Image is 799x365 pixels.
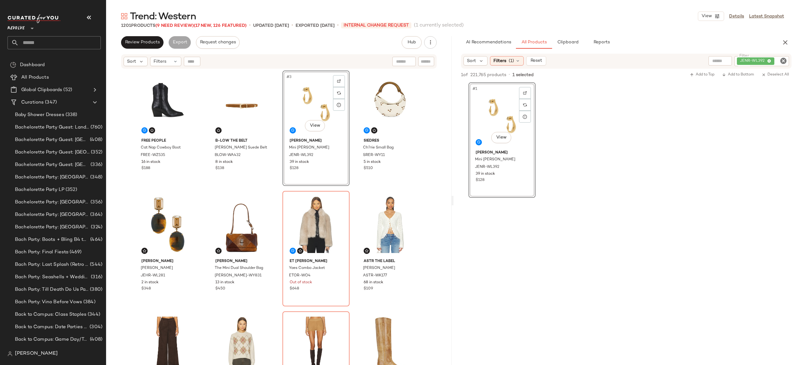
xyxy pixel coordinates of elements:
[337,79,341,83] img: svg%3e
[136,193,199,256] img: JEHR-WL281_V1.jpg
[687,71,717,79] button: Add to Top
[290,280,312,285] span: Out of stock
[62,86,72,94] span: (52)
[215,138,268,144] span: B-Low the Belt
[88,324,102,331] span: (304)
[127,58,136,65] span: Sort
[7,14,61,23] img: cfy_white_logo.C9jOOHJF.svg
[121,23,131,28] span: 1201
[530,58,542,63] span: Reset
[90,149,102,156] span: (352)
[136,73,199,136] img: FREE-WZ535_V1.jpg
[289,153,313,158] span: JENR-WL392
[285,73,347,136] img: JENR-WL392_V1.jpg
[89,124,102,131] span: (760)
[141,159,160,165] span: 16 in stock
[363,145,394,151] span: Ch?rie Small Bag
[557,40,578,45] span: Clipboard
[215,145,267,151] span: [PERSON_NAME] Suede Belt
[15,199,89,206] span: Bachelorette Party: [GEOGRAPHIC_DATA]
[15,111,64,119] span: Baby Shower Dresses
[690,73,714,77] span: Add to Top
[363,265,395,271] span: [PERSON_NAME]
[155,23,194,28] span: (9 Need Review)
[364,280,383,285] span: 68 in stock
[15,236,89,243] span: Bach Party: Boots + Bling B4 the Ring
[215,153,241,158] span: BLOW-WA432
[740,58,767,64] span: JENR-WL392
[762,73,789,77] span: Deselect All
[298,249,302,253] img: svg%3e
[466,40,511,45] span: AI Recommendations
[523,91,527,95] img: svg%3e
[141,138,194,144] span: Free People
[215,265,263,271] span: The Mini Dual Shoulder Bag
[215,159,233,165] span: 8 in stock
[337,22,339,29] span: •
[89,336,102,343] span: (408)
[15,324,88,331] span: Back to Campus: Date Parties & Semi Formals
[15,124,89,131] span: Bachelorette Party Guest: Landing Page
[150,129,154,132] img: svg%3e
[701,14,712,19] span: View
[341,22,411,28] span: INTERNAL CHANGE REQUEST
[472,86,478,92] span: #1
[719,71,757,79] button: Add to Bottom
[143,249,146,253] img: svg%3e
[698,12,724,21] button: View
[364,166,373,171] span: $510
[296,22,335,29] p: Exported [DATE]
[364,138,416,144] span: SIEDRES
[253,22,289,29] p: updated [DATE]
[7,21,25,32] span: Revolve
[141,273,165,279] span: JEHR-WL281
[363,153,385,158] span: SRER-WY11
[15,311,86,318] span: Back to Campus: Class Staples
[15,224,90,231] span: Bachelorette Party: [GEOGRAPHIC_DATA]
[467,58,476,64] span: Sort
[141,265,173,271] span: [PERSON_NAME]
[15,299,82,306] span: Bach Party: Vino Before Vows
[210,193,273,256] img: MARJ-WY831_V1.jpg
[15,174,89,181] span: Bachelorette Party: [GEOGRAPHIC_DATA]
[141,153,165,158] span: FREE-WZ535
[68,249,81,256] span: (469)
[285,193,347,256] img: ETOR-WO4_V1.jpg
[141,145,181,151] span: Cat Nap Cowboy Boot
[215,273,262,279] span: [PERSON_NAME]-WY831
[289,265,325,271] span: Yaes Combo Jacket
[15,350,58,358] span: [PERSON_NAME]
[729,13,744,20] a: Details
[15,136,89,144] span: Bachelorette Party Guest: [GEOGRAPHIC_DATA]
[7,351,12,356] img: svg%3e
[15,274,90,281] span: Bach Party: Seashells + Wedding Bells
[364,159,381,165] span: 5 in stock
[154,58,166,65] span: Filters
[289,273,311,279] span: ETOR-WO4
[365,249,369,253] img: svg%3e
[21,74,49,81] span: All Products
[89,286,102,293] span: (380)
[89,261,102,268] span: (544)
[21,86,62,94] span: Global Clipboards
[141,259,194,264] span: [PERSON_NAME]
[21,99,44,106] span: Curations
[372,129,376,132] img: svg%3e
[475,157,515,163] span: Mini [PERSON_NAME]
[196,36,240,49] button: Request changes
[521,40,547,45] span: All Products
[461,72,468,78] span: 1 of
[194,23,247,28] span: (17 New, 126 Featured)
[141,286,151,292] span: $348
[15,261,89,268] span: Bach Party: Last Splash (Retro [GEOGRAPHIC_DATA])
[407,40,416,45] span: Hub
[89,236,102,243] span: (464)
[310,123,320,128] span: View
[217,249,220,253] img: svg%3e
[290,259,342,264] span: ET [PERSON_NAME]
[130,11,196,23] span: Trend: Western
[509,58,514,64] span: (1)
[289,145,329,151] span: Mini [PERSON_NAME]
[15,286,89,293] span: Bach Party: Till Death Do Us Party
[491,132,511,143] button: View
